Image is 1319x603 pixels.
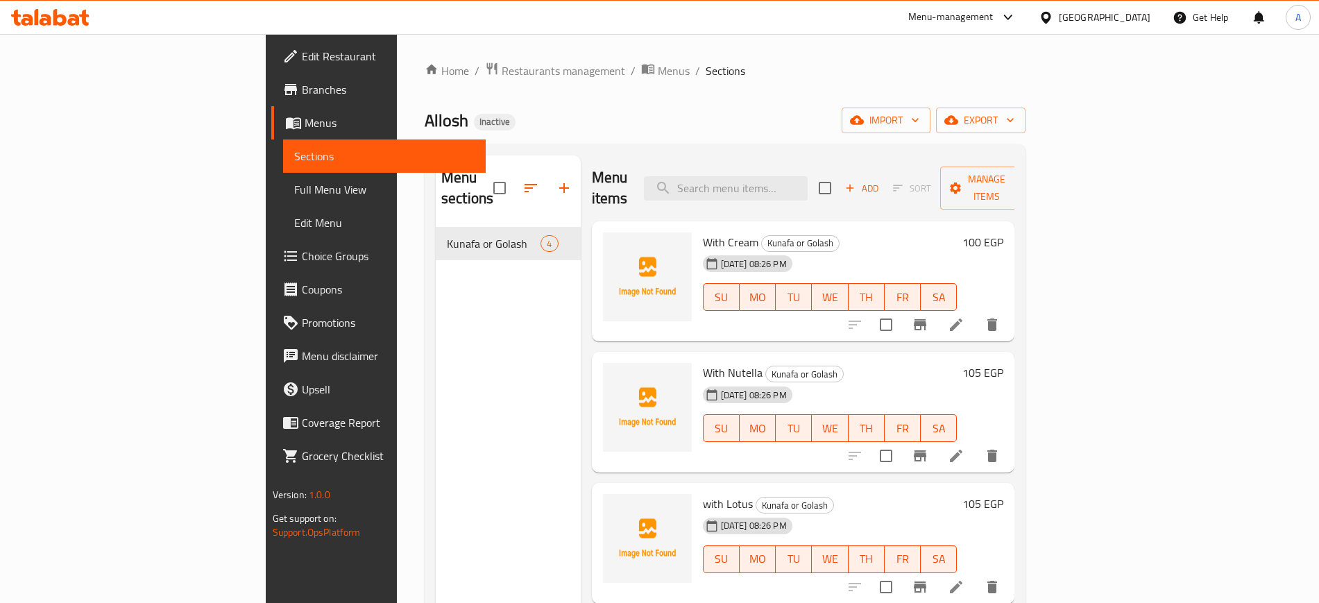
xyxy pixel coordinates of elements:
button: TU [776,545,812,573]
button: SA [921,545,957,573]
button: TH [849,545,885,573]
span: TU [781,549,806,569]
button: WE [812,545,848,573]
button: SU [703,545,740,573]
a: Grocery Checklist [271,439,486,473]
span: FR [890,418,915,439]
span: WE [817,287,842,307]
img: With Cream [603,232,692,321]
span: import [853,112,919,129]
button: import [842,108,930,133]
span: SA [926,418,951,439]
span: MO [745,549,770,569]
img: With Nutella [603,363,692,452]
button: Add [840,178,884,199]
a: Menus [641,62,690,80]
button: MO [740,414,776,442]
span: WE [817,418,842,439]
span: Coupons [302,281,475,298]
a: Edit Restaurant [271,40,486,73]
span: Select section [810,173,840,203]
button: TU [776,414,812,442]
span: 1.0.0 [309,486,330,504]
div: items [541,235,558,252]
nav: breadcrumb [425,62,1026,80]
span: SA [926,549,951,569]
button: export [936,108,1026,133]
span: WE [817,549,842,569]
span: TH [854,549,879,569]
span: Coverage Report [302,414,475,431]
button: TH [849,414,885,442]
a: Edit menu item [948,448,964,464]
span: [DATE] 08:26 PM [715,389,792,402]
button: MO [740,283,776,311]
div: Kunafa or Golash [756,497,834,513]
div: Menu-management [908,9,994,26]
span: Add [843,180,880,196]
span: SU [709,418,734,439]
button: FR [885,414,921,442]
span: Inactive [474,116,516,128]
span: MO [745,418,770,439]
button: MO [740,545,776,573]
a: Upsell [271,373,486,406]
span: Kunafa or Golash [766,366,843,382]
button: SU [703,283,740,311]
span: A [1295,10,1301,25]
span: TH [854,418,879,439]
span: Restaurants management [502,62,625,79]
span: 4 [541,237,557,250]
span: Select section first [884,178,940,199]
span: Menus [658,62,690,79]
h6: 105 EGP [962,494,1003,513]
span: Promotions [302,314,475,331]
a: Sections [283,139,486,173]
a: Edit Menu [283,206,486,239]
span: Menu disclaimer [302,348,475,364]
span: Version: [273,486,307,504]
span: Kunafa or Golash [756,498,833,513]
a: Menus [271,106,486,139]
button: delete [976,439,1009,473]
span: Manage items [951,171,1022,205]
img: with Lotus [603,494,692,583]
span: Full Menu View [294,181,475,198]
button: FR [885,545,921,573]
span: TU [781,287,806,307]
a: Promotions [271,306,486,339]
span: TU [781,418,806,439]
span: SA [926,287,951,307]
span: Select to update [871,441,901,470]
a: Support.OpsPlatform [273,523,361,541]
span: Branches [302,81,475,98]
a: Full Menu View [283,173,486,206]
button: Add section [547,171,581,205]
span: Kunafa or Golash [447,235,541,252]
a: Coverage Report [271,406,486,439]
span: Upsell [302,381,475,398]
li: / [631,62,636,79]
span: TH [854,287,879,307]
button: WE [812,283,848,311]
li: / [695,62,700,79]
div: [GEOGRAPHIC_DATA] [1059,10,1150,25]
span: Select all sections [485,173,514,203]
span: Choice Groups [302,248,475,264]
span: With Cream [703,232,758,253]
span: Kunafa or Golash [762,235,839,251]
button: SA [921,414,957,442]
button: delete [976,308,1009,341]
span: Edit Restaurant [302,48,475,65]
span: With Nutella [703,362,763,383]
input: search [644,176,808,201]
span: Add item [840,178,884,199]
a: Edit menu item [948,316,964,333]
span: Edit Menu [294,214,475,231]
span: Sections [706,62,745,79]
nav: Menu sections [436,221,581,266]
a: Menu disclaimer [271,339,486,373]
span: Sort sections [514,171,547,205]
a: Branches [271,73,486,106]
